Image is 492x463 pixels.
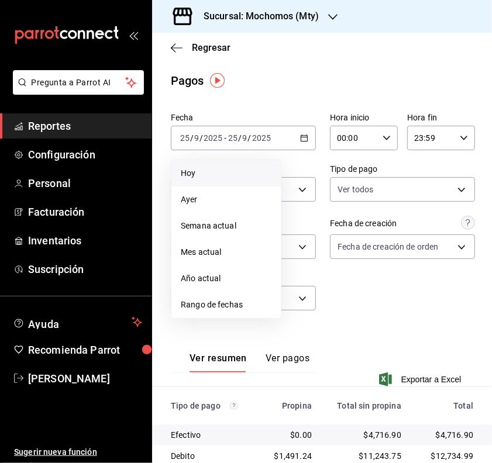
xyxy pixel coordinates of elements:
label: Hora fin [407,114,475,122]
div: Debito [171,450,246,462]
span: Pregunta a Parrot AI [32,77,126,89]
div: Tipo de pago [171,401,246,410]
span: / [190,133,194,143]
input: -- [242,133,248,143]
span: Mes actual [181,246,271,258]
span: Sugerir nueva función [14,446,142,458]
div: Efectivo [171,429,246,441]
label: Fecha [171,114,316,122]
button: Pregunta a Parrot AI [13,70,144,95]
span: Año actual [181,272,271,285]
div: $11,243.75 [331,450,401,462]
span: Ayuda [28,315,127,329]
button: open_drawer_menu [129,30,138,40]
button: Ver pagos [266,353,309,372]
div: $4,716.90 [420,429,473,441]
span: / [248,133,252,143]
div: $12,734.99 [420,450,473,462]
span: / [238,133,242,143]
span: Ver todos [338,184,373,195]
div: Propina [264,401,312,410]
button: Regresar [171,42,230,53]
span: Personal [28,175,142,191]
div: $4,716.90 [331,429,401,441]
span: Reportes [28,118,142,134]
input: ---- [203,133,223,143]
div: Fecha de creación [330,217,397,230]
div: Total [420,401,473,410]
span: - [224,133,226,143]
svg: Los pagos realizados con Pay y otras terminales son montos brutos. [230,402,238,410]
a: Pregunta a Parrot AI [8,85,144,97]
div: navigation tabs [190,353,309,372]
span: Regresar [192,42,230,53]
span: [PERSON_NAME] [28,371,142,386]
span: Ayer [181,194,271,206]
button: Exportar a Excel [381,372,462,386]
label: Tipo de pago [330,165,475,174]
span: / [199,133,203,143]
h3: Sucursal: Mochomos (Mty) [194,9,319,23]
input: -- [194,133,199,143]
img: Tooltip marker [210,73,225,88]
span: Hoy [181,167,271,179]
div: Pagos [171,72,204,89]
input: -- [180,133,190,143]
label: Hora inicio [330,114,398,122]
span: Suscripción [28,261,142,277]
div: $0.00 [264,429,312,441]
span: Facturación [28,204,142,220]
span: Rango de fechas [181,299,271,311]
span: Recomienda Parrot [28,342,142,358]
span: Semana actual [181,220,271,232]
div: Total sin propina [331,401,401,410]
input: ---- [252,133,271,143]
span: Configuración [28,147,142,163]
span: Fecha de creación de orden [338,241,438,253]
div: $1,491.24 [264,450,312,462]
span: Inventarios [28,233,142,248]
button: Ver resumen [190,353,247,372]
input: -- [228,133,238,143]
